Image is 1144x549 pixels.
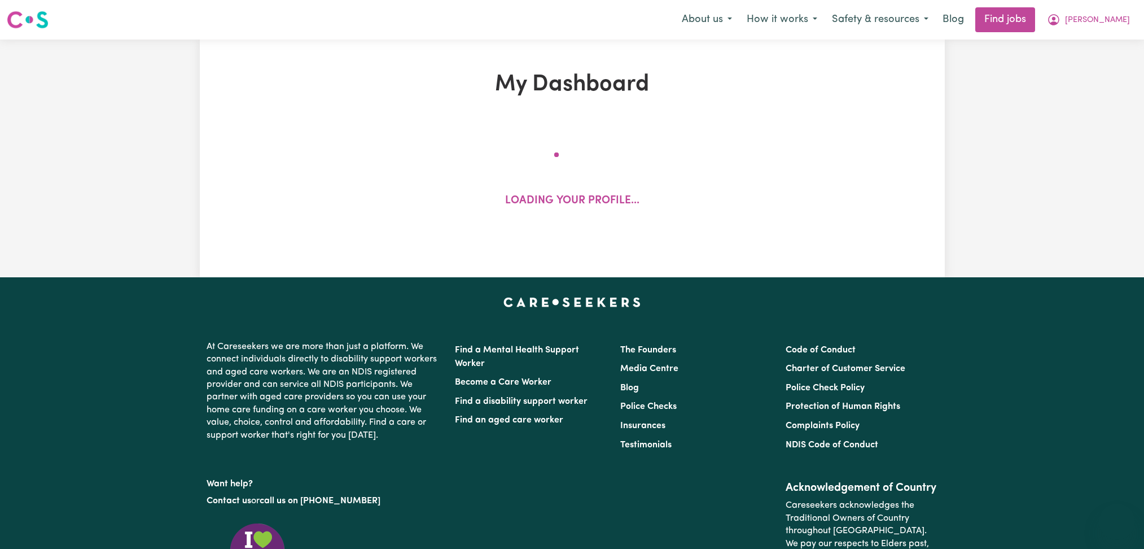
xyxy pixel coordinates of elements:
a: Blog [936,7,971,32]
a: Charter of Customer Service [786,364,905,373]
iframe: Button to launch messaging window [1099,504,1135,540]
a: Police Check Policy [786,384,865,393]
p: or [207,490,441,512]
button: My Account [1040,8,1137,32]
p: Want help? [207,473,441,490]
a: Protection of Human Rights [786,402,900,411]
a: Insurances [620,421,665,430]
a: Find an aged care worker [455,416,563,425]
a: Find a Mental Health Support Worker [455,346,579,368]
a: call us on [PHONE_NUMBER] [260,496,380,506]
a: The Founders [620,346,676,355]
button: Safety & resources [825,8,936,32]
span: [PERSON_NAME] [1065,14,1130,27]
a: Media Centre [620,364,678,373]
img: Careseekers logo [7,10,49,30]
a: Become a Care Worker [455,378,551,387]
p: Loading your profile... [505,193,639,210]
a: Careseekers logo [7,7,49,33]
a: Complaints Policy [786,421,860,430]
button: About us [674,8,739,32]
a: Find a disability support worker [455,397,588,406]
h1: My Dashboard [331,71,814,98]
a: Testimonials [620,441,672,450]
p: At Careseekers we are more than just a platform. We connect individuals directly to disability su... [207,336,441,446]
h2: Acknowledgement of Country [786,481,937,495]
a: Contact us [207,496,251,506]
a: NDIS Code of Conduct [786,441,878,450]
button: How it works [739,8,825,32]
a: Police Checks [620,402,677,411]
a: Blog [620,384,639,393]
a: Find jobs [975,7,1035,32]
a: Code of Conduct [786,346,856,355]
a: Careseekers home page [503,298,641,307]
